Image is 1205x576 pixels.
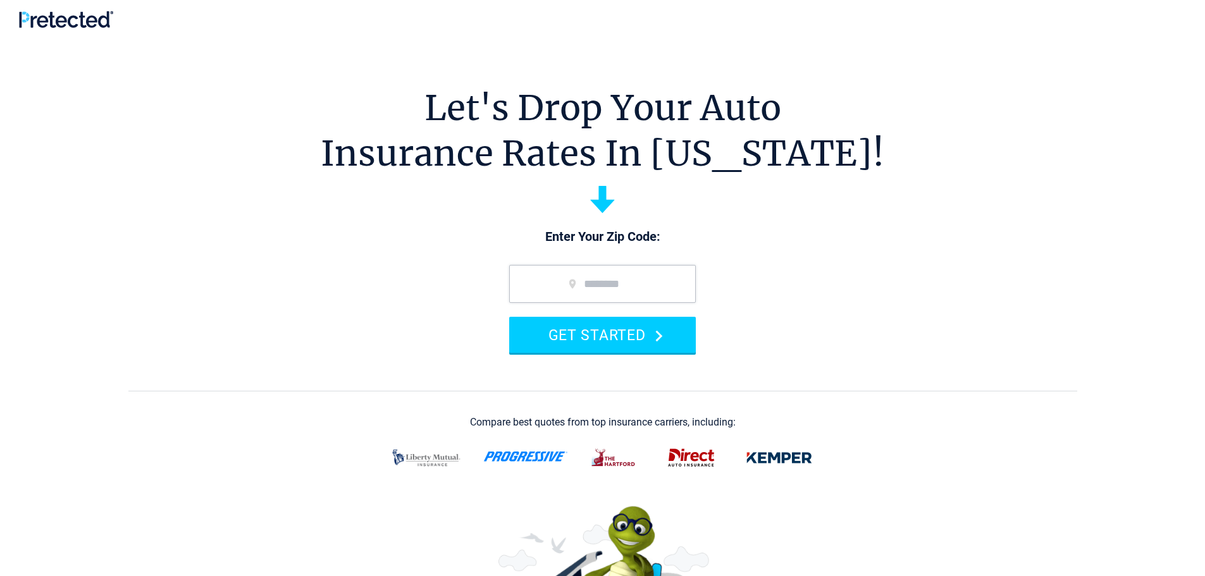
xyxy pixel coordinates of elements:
img: liberty [385,441,468,474]
img: kemper [738,441,821,474]
img: thehartford [583,441,645,474]
input: zip code [509,265,696,303]
button: GET STARTED [509,317,696,353]
img: direct [660,441,722,474]
img: progressive [483,451,568,462]
h1: Let's Drop Your Auto Insurance Rates In [US_STATE]! [321,85,884,176]
div: Compare best quotes from top insurance carriers, including: [470,417,736,428]
p: Enter Your Zip Code: [497,228,708,246]
img: Pretected Logo [19,11,113,28]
